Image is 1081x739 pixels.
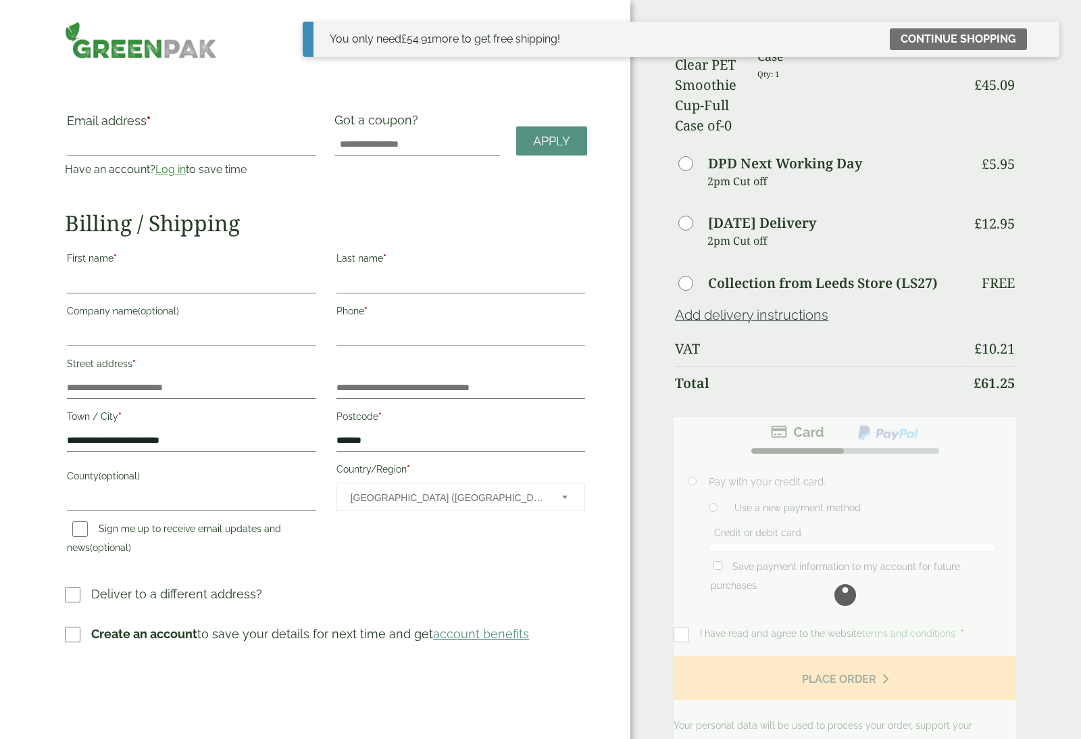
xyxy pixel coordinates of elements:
h2: Billing / Shipping [65,210,587,236]
abbr: required [147,114,151,128]
span: (optional) [99,471,140,481]
label: Postcode [336,407,586,430]
label: Street address [67,354,316,377]
a: Continue shopping [890,28,1027,50]
span: Country/Region [336,483,586,511]
label: Got a coupon? [334,113,424,134]
abbr: required [378,411,382,422]
abbr: required [132,358,136,369]
label: Company name [67,302,316,325]
label: Phone [336,302,586,325]
span: United Kingdom (UK) [351,483,545,512]
a: account benefits [433,627,529,641]
a: Log in [155,163,186,176]
abbr: required [114,253,117,264]
label: Email address [67,115,316,134]
img: GreenPak Supplies [65,22,217,59]
a: Apply [516,126,587,156]
strong: Create an account [91,627,197,641]
label: Country/Region [336,460,586,483]
label: First name [67,249,316,272]
p: Deliver to a different address? [91,585,262,603]
abbr: required [364,306,368,316]
span: (optional) [90,542,131,553]
div: You only need more to get free shipping! [330,31,560,47]
abbr: required [383,253,386,264]
span: Apply [533,134,570,149]
label: Town / City [67,407,316,430]
p: to save your details for next time and get [91,625,529,643]
span: 54.91 [401,32,432,45]
span: £ [401,32,407,45]
label: Last name [336,249,586,272]
label: County [67,467,316,490]
input: Sign me up to receive email updates and news(optional) [72,521,88,537]
span: (optional) [138,306,179,316]
abbr: required [407,464,410,475]
abbr: required [118,411,122,422]
p: Have an account? to save time [65,162,318,178]
label: Sign me up to receive email updates and news [67,523,281,557]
